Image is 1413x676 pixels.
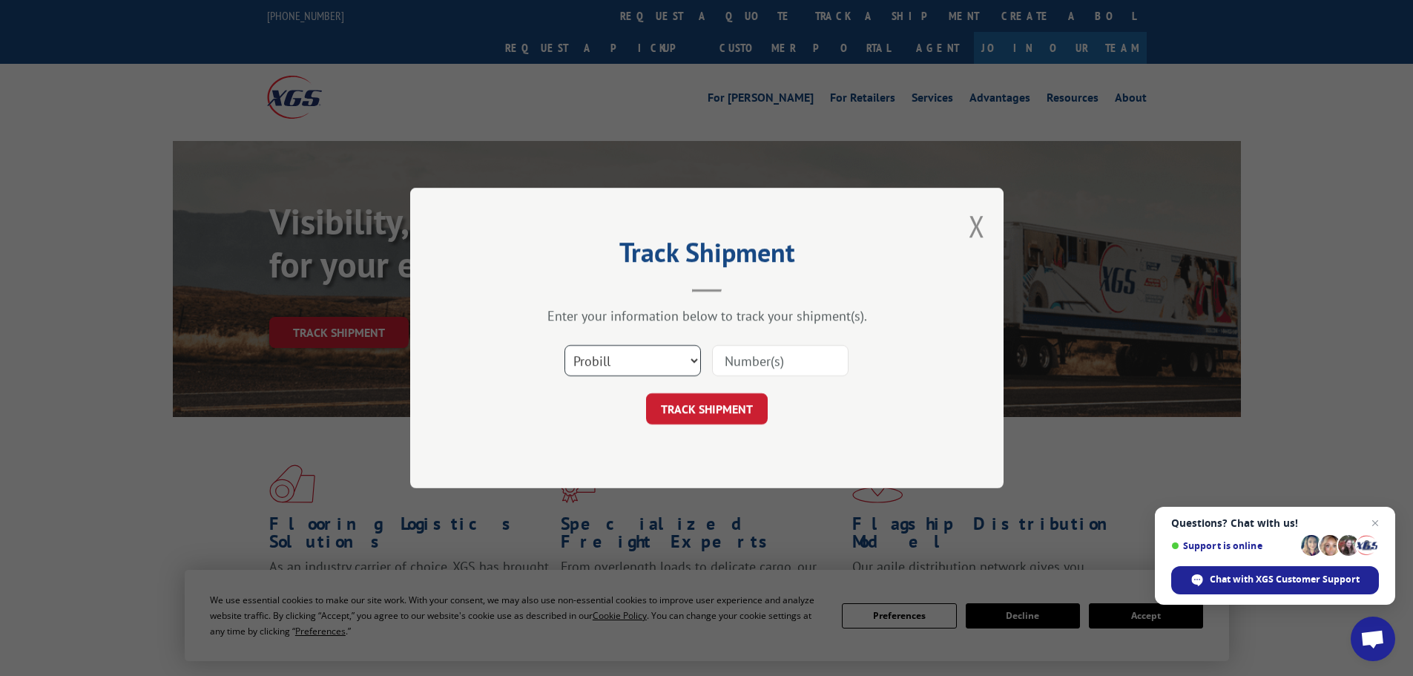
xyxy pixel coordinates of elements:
[646,393,768,424] button: TRACK SHIPMENT
[484,307,929,324] div: Enter your information below to track your shipment(s).
[1171,517,1379,529] span: Questions? Chat with us!
[1210,573,1360,586] span: Chat with XGS Customer Support
[1171,566,1379,594] div: Chat with XGS Customer Support
[1351,617,1395,661] div: Open chat
[712,345,849,376] input: Number(s)
[1171,540,1296,551] span: Support is online
[484,242,929,270] h2: Track Shipment
[969,206,985,246] button: Close modal
[1366,514,1384,532] span: Close chat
